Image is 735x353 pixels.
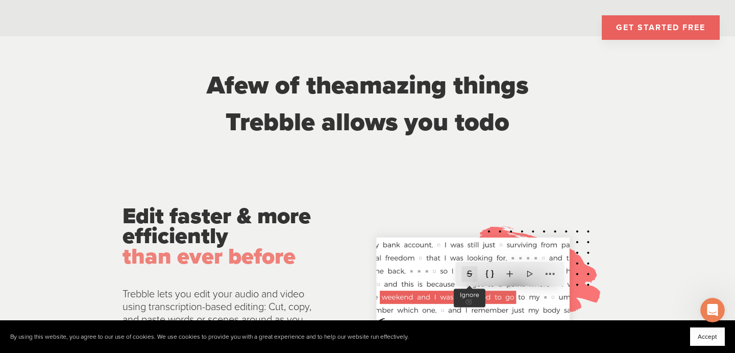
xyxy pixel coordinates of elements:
span: A [207,70,225,101]
span: do [479,107,509,137]
span: than ever before [122,243,296,270]
span: Accept [698,333,717,340]
a: GET STARTED FREE [602,15,720,40]
button: Accept [690,327,725,346]
div: few of the Trebble allows you to [165,67,570,140]
span: amazing things [345,70,528,101]
p: By using this website, you agree to our use of cookies. We use cookies to provide you with a grea... [10,333,409,341]
p: Edit faster & more efficiently [122,206,316,267]
iframe: Intercom live chat [700,298,725,322]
